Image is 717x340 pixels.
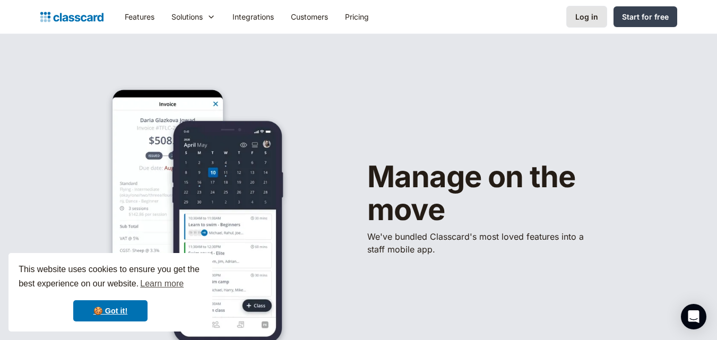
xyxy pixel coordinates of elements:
a: Start for free [614,6,677,27]
div: Open Intercom Messenger [681,304,706,329]
a: Pricing [336,5,377,29]
a: Integrations [224,5,282,29]
a: Customers [282,5,336,29]
a: home [40,10,103,24]
p: We've bundled ​Classcard's most loved features into a staff mobile app. [367,230,590,256]
div: cookieconsent [8,253,212,332]
span: This website uses cookies to ensure you get the best experience on our website. [19,263,202,292]
div: Solutions [171,11,203,22]
a: dismiss cookie message [73,300,148,321]
a: Features [116,5,163,29]
div: Log in [575,11,598,22]
a: learn more about cookies [139,276,185,292]
div: Start for free [622,11,669,22]
h1: Manage on the move [367,161,643,226]
div: Solutions [163,5,224,29]
a: Log in [566,6,607,28]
